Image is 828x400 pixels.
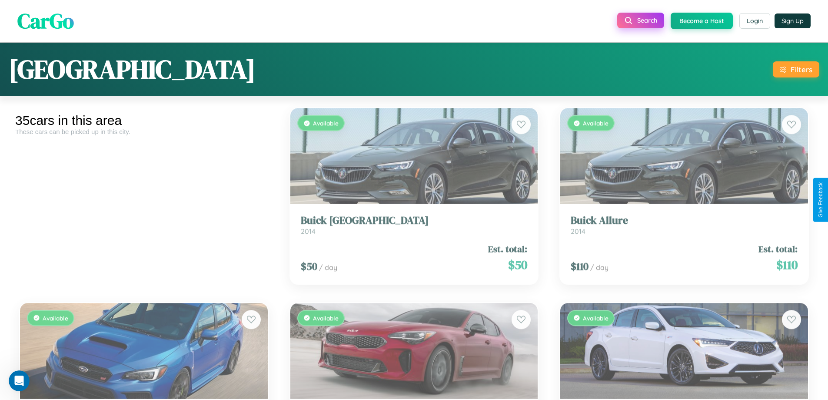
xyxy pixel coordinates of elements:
span: Available [583,117,609,124]
div: Give Feedback [818,182,824,218]
span: $ 110 [571,256,589,271]
div: These cars can be picked up in this city. [15,128,273,135]
button: Sign Up [775,13,811,28]
span: 2014 [301,224,316,233]
span: / day [319,260,337,269]
h1: [GEOGRAPHIC_DATA] [9,51,256,87]
span: CarGo [17,7,74,35]
span: / day [590,260,609,269]
span: Available [313,117,339,124]
button: Search [617,13,664,28]
span: Est. total: [488,240,527,252]
h3: Buick [GEOGRAPHIC_DATA] [301,212,528,224]
span: Available [43,312,68,319]
span: Available [313,312,339,319]
a: Buick [GEOGRAPHIC_DATA]2014 [301,212,528,233]
button: Login [739,13,770,29]
div: Filters [791,65,812,74]
button: Become a Host [671,13,733,29]
button: Filters [773,61,819,77]
span: $ 50 [301,256,317,271]
div: 35 cars in this area [15,113,273,128]
span: Available [583,312,609,319]
span: $ 110 [776,253,798,271]
a: Buick Allure2014 [571,212,798,233]
span: $ 50 [508,253,527,271]
iframe: Intercom live chat [9,370,30,391]
span: 2014 [571,224,585,233]
span: Search [637,17,657,24]
span: Est. total: [758,240,798,252]
h3: Buick Allure [571,212,798,224]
